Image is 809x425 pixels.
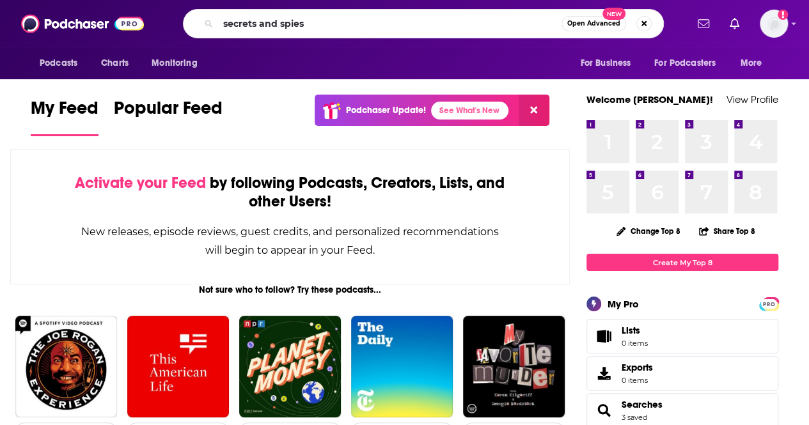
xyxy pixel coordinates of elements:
[351,316,453,417] img: The Daily
[591,401,617,419] a: Searches
[183,9,664,38] div: Search podcasts, credits, & more...
[586,93,713,105] a: Welcome [PERSON_NAME]!
[732,51,778,75] button: open menu
[586,319,778,353] a: Lists
[143,51,214,75] button: open menu
[591,364,617,382] span: Exports
[101,54,129,72] span: Charts
[31,97,98,127] span: My Feed
[622,362,653,373] span: Exports
[654,54,716,72] span: For Podcasters
[40,54,77,72] span: Podcasts
[741,54,762,72] span: More
[239,316,341,417] img: Planet Money
[609,223,688,239] button: Change Top 8
[778,10,788,20] svg: Add a profile image
[586,356,778,390] a: Exports
[693,13,714,35] a: Show notifications dropdown
[75,173,206,192] span: Activate your Feed
[21,12,144,36] img: Podchaser - Follow, Share and Rate Podcasts
[761,299,776,309] span: PRO
[127,316,229,417] img: This American Life
[218,13,562,34] input: Search podcasts, credits, & more...
[761,298,776,308] a: PRO
[725,13,744,35] a: Show notifications dropdown
[622,325,648,336] span: Lists
[608,298,639,310] div: My Pro
[10,284,570,295] div: Not sure who to follow? Try these podcasts...
[698,219,756,243] button: Share Top 8
[346,105,426,116] p: Podchaser Update!
[114,97,223,136] a: Popular Feed
[567,20,620,27] span: Open Advanced
[622,413,647,422] a: 3 saved
[75,222,505,259] div: New releases, episode reviews, guest credits, and personalized recommendations will begin to appe...
[602,8,625,20] span: New
[31,51,94,75] button: open menu
[75,174,505,211] div: by following Podcasts, Creators, Lists, and other Users!
[760,10,788,38] img: User Profile
[727,93,778,105] a: View Profile
[646,51,734,75] button: open menu
[571,51,647,75] button: open menu
[431,102,508,120] a: See What's New
[760,10,788,38] button: Show profile menu
[580,54,631,72] span: For Business
[622,339,648,348] span: 0 items
[622,376,653,385] span: 0 items
[93,51,136,75] a: Charts
[31,97,98,136] a: My Feed
[586,254,778,271] a: Create My Top 8
[622,399,663,410] a: Searches
[760,10,788,38] span: Logged in as ClarissaGuerrero
[562,16,626,31] button: Open AdvancedNew
[591,327,617,345] span: Lists
[463,316,565,417] img: My Favorite Murder with Karen Kilgariff and Georgia Hardstark
[152,54,197,72] span: Monitoring
[622,325,640,336] span: Lists
[15,316,117,417] img: The Joe Rogan Experience
[114,97,223,127] span: Popular Feed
